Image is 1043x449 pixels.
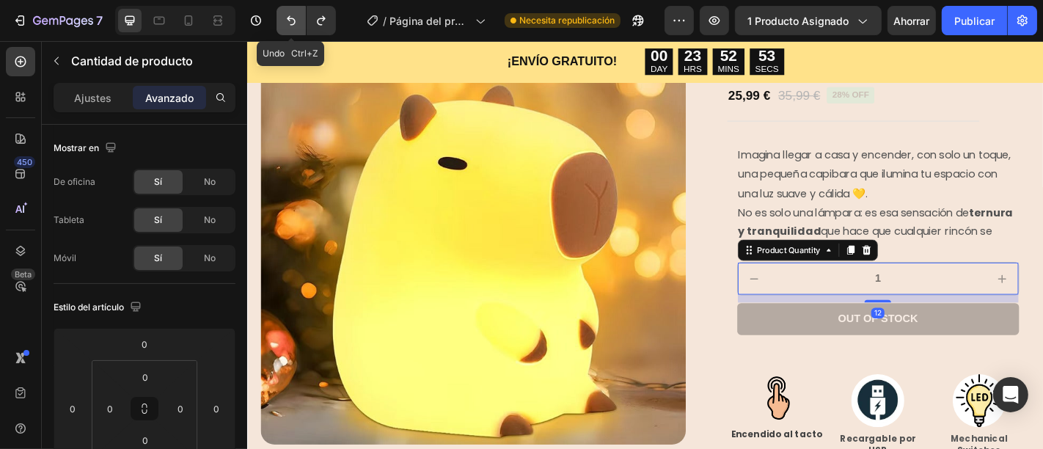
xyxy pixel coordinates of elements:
[993,377,1028,412] div: Abrir Intercom Messenger
[204,176,216,187] font: No
[204,252,216,263] font: No
[62,398,84,420] input: 0
[155,252,163,263] font: Sí
[654,301,742,316] div: Out of stock
[54,214,84,225] font: Tableta
[586,51,635,72] div: 35,99 €
[542,115,854,245] div: Rich Text Editor. Editing area: main
[389,15,467,58] font: Página del producto - [DATE] 19:15:00
[561,225,637,238] div: Product Quantity
[894,15,930,27] font: Ahorrar
[668,369,727,428] img: gempages_585722733984219851-c51c9814-7396-41fe-831b-e346423ccdfc.jpg
[816,246,853,281] button: increment
[54,302,124,313] font: Estilo del artículo
[15,269,32,280] font: Beta
[54,252,76,263] font: Móvil
[519,15,615,26] font: Necesita republicación
[155,214,163,225] font: Sí
[99,398,121,420] input: 0 píxeles
[17,157,32,167] font: 450
[735,6,882,35] button: 1 producto asignado
[71,52,230,70] p: Cantidad de producto
[559,369,612,423] img: gempages_585722733984219851-a83e892c-a0da-4df2-9586-b09cf9d42184.png
[690,296,705,307] div: 12
[656,434,739,448] strong: Recargable por
[544,182,847,241] span: No es solo una lámpara: es esa sensación de que hace que cualquier rincón se sienta acogedor.
[543,246,579,281] button: decrement
[535,428,637,442] strong: Encendido al tacto
[205,398,227,420] input: 0
[204,214,216,225] font: No
[6,6,109,35] button: 7
[531,51,580,72] div: 25,99 €
[954,15,995,27] font: Publicar
[169,398,191,420] input: 0 píxeles
[145,92,194,104] font: Avanzado
[780,369,839,428] img: gempages_585722733984219851-99804286-93fd-436e-8a8b-f1e149174d15.png
[131,366,160,388] input: 0 píxeles
[130,333,159,355] input: 0
[383,15,387,27] font: /
[71,54,193,68] font: Cantidad de producto
[277,6,336,35] div: Deshacer/Rehacer
[888,6,936,35] button: Ahorrar
[542,291,854,326] button: Out of stock
[579,246,817,281] input: quantity
[96,13,103,28] font: 7
[155,176,163,187] font: Sí
[544,118,845,178] span: Imagina llegar a casa y encender, con solo un toque, una pequeña capibara que ilumina tu espacio ...
[747,15,849,27] font: 1 producto asignado
[942,6,1007,35] button: Publicar
[75,92,112,104] font: Ajustes
[54,176,95,187] font: De oficina
[54,142,99,153] font: Mostrar en
[641,51,694,70] pre: 28% off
